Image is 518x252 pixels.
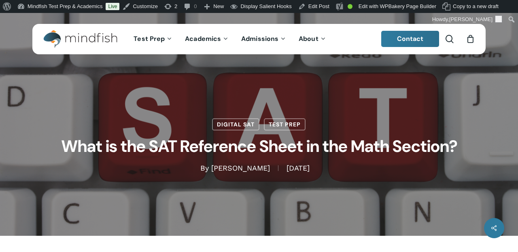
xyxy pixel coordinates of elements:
[179,36,235,43] a: Academics
[134,34,165,43] span: Test Prep
[211,164,270,172] a: [PERSON_NAME]
[200,165,209,171] span: By
[212,118,259,130] a: Digital SAT
[127,24,332,54] nav: Main Menu
[241,34,278,43] span: Admissions
[185,34,221,43] span: Academics
[397,34,424,43] span: Contact
[235,36,293,43] a: Admissions
[32,24,486,54] header: Main Menu
[381,31,439,47] a: Contact
[348,4,352,9] div: Good
[106,3,119,10] a: Live
[264,118,306,130] a: Test Prep
[429,13,505,26] a: Howdy,
[127,36,179,43] a: Test Prep
[293,36,333,43] a: About
[57,130,461,163] h1: What is the SAT Reference Sheet in the Math Section?
[278,165,318,171] span: [DATE]
[299,34,318,43] span: About
[449,16,493,22] span: [PERSON_NAME]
